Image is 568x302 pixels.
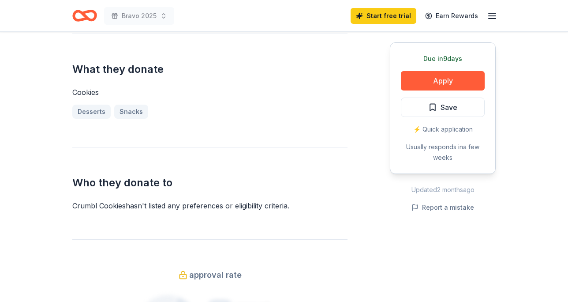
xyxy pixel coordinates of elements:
[72,105,111,119] a: Desserts
[420,8,483,24] a: Earn Rewards
[411,202,474,213] button: Report a mistake
[72,5,97,26] a: Home
[401,124,485,135] div: ⚡️ Quick application
[72,200,348,211] div: Crumbl Cookies hasn ' t listed any preferences or eligibility criteria.
[401,98,485,117] button: Save
[401,142,485,163] div: Usually responds in a few weeks
[401,71,485,91] button: Apply
[122,11,157,21] span: Bravo 2025
[72,87,348,98] div: Cookies
[114,105,148,119] a: Snacks
[401,53,485,64] div: Due in 9 days
[72,176,348,190] h2: Who they donate to
[351,8,416,24] a: Start free trial
[72,62,348,76] h2: What they donate
[441,102,457,113] span: Save
[390,185,496,195] div: Updated 2 months ago
[104,7,174,25] button: Bravo 2025
[189,268,242,282] span: approval rate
